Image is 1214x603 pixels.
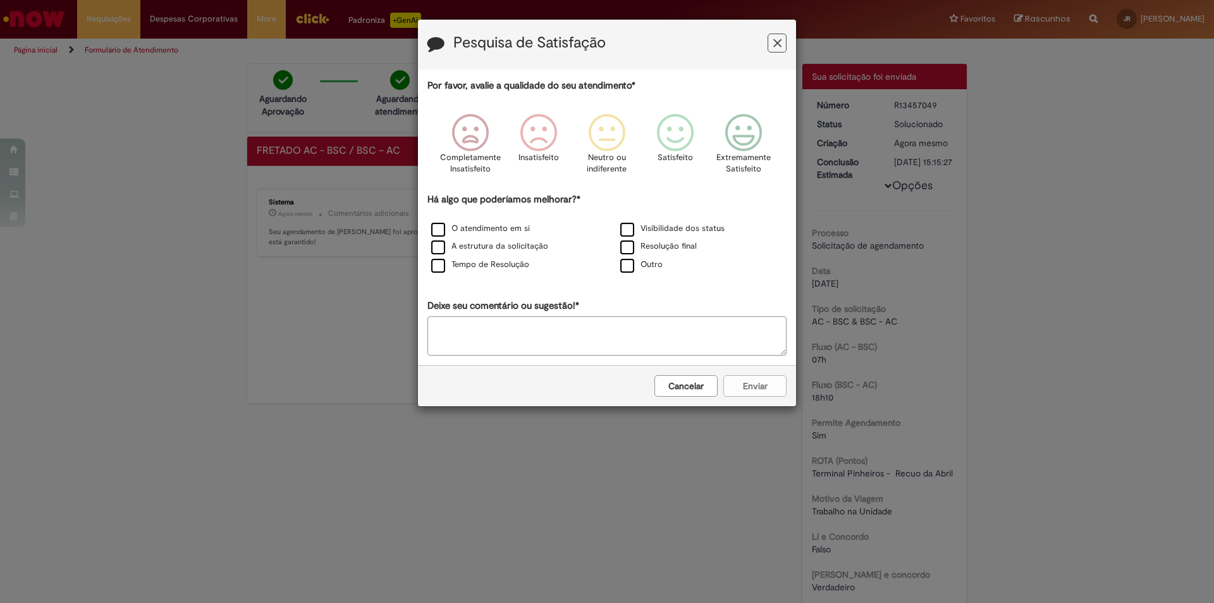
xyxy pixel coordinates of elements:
p: Insatisfeito [518,152,559,164]
p: Completamente Insatisfeito [440,152,501,175]
div: Satisfeito [643,104,708,191]
p: Satisfeito [658,152,693,164]
div: Extremamente Satisfeito [711,104,776,191]
div: Insatisfeito [506,104,571,191]
p: Extremamente Satisfeito [716,152,771,175]
label: Por favor, avalie a qualidade do seu atendimento* [427,79,635,92]
div: Completamente Insatisfeito [438,104,502,191]
label: Visibilidade dos status [620,223,725,235]
button: Cancelar [654,375,718,397]
div: Há algo que poderíamos melhorar?* [427,193,787,275]
label: Tempo de Resolução [431,259,529,271]
label: O atendimento em si [431,223,530,235]
label: Resolução final [620,240,697,252]
label: Outro [620,259,663,271]
label: Deixe seu comentário ou sugestão!* [427,299,579,313]
div: Neutro ou indiferente [575,104,639,191]
p: Neutro ou indiferente [584,152,630,175]
label: Pesquisa de Satisfação [453,35,606,51]
label: A estrutura da solicitação [431,240,548,252]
